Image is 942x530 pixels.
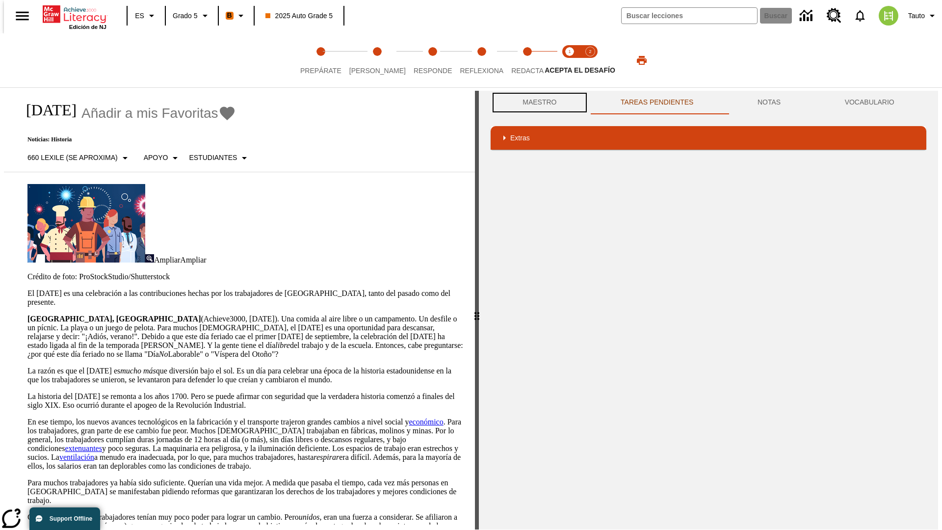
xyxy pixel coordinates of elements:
button: Prepárate step 1 of 5 [292,33,349,87]
a: ventilación [59,453,94,461]
span: Tauto [908,11,925,21]
button: Maestro [491,91,589,114]
p: Estudiantes [189,153,237,163]
button: Abrir el menú lateral [8,1,37,30]
a: Notificaciones [847,3,873,28]
button: Grado: Grado 5, Elige un grado [169,7,215,25]
span: Redacta [511,67,544,75]
span: Reflexiona [460,67,503,75]
strong: [GEOGRAPHIC_DATA], [GEOGRAPHIC_DATA] [27,315,201,323]
span: [PERSON_NAME] [349,67,406,75]
button: Tipo de apoyo, Apoyo [140,149,185,167]
p: La razón es que el [DATE] es que diversión bajo el sol. Es un día para celebrar una época de la h... [27,367,463,384]
p: El [DATE] es una celebración a las contribuciones hechas por los trabajadores de [GEOGRAPHIC_DATA... [27,289,463,307]
span: Edición de NJ [69,24,106,30]
em: mucho más [120,367,156,375]
button: Acepta el desafío lee step 1 of 2 [555,33,584,87]
img: una pancarta con fondo azul muestra la ilustración de una fila de diferentes hombres y mujeres co... [27,184,145,263]
div: reading [4,91,475,525]
img: avatar image [879,6,898,26]
div: Extras [491,126,926,150]
h1: [DATE] [16,101,77,119]
p: (Achieve3000, [DATE]). Una comida al aire libre o un campamento. Un desfile o un pícnic. La playa... [27,315,463,359]
p: Apoyo [144,153,168,163]
div: Pulsa la tecla de intro o la barra espaciadora y luego presiona las flechas de derecha e izquierd... [475,91,479,530]
span: Ampliar [180,256,206,264]
span: 2025 Auto Grade 5 [265,11,333,21]
p: 660 Lexile (Se aproxima) [27,153,118,163]
button: Lenguaje: ES, Selecciona un idioma [131,7,162,25]
p: Noticias: Historia [16,136,254,143]
button: Perfil/Configuración [904,7,942,25]
span: Grado 5 [173,11,198,21]
button: Acepta el desafío contesta step 2 of 2 [576,33,604,87]
p: Crédito de foto: ProStockStudio/Shutterstock [27,272,463,281]
button: Support Offline [29,507,100,530]
span: Prepárate [300,67,341,75]
button: NOTAS [726,91,813,114]
button: Lee step 2 of 5 [341,33,414,87]
button: Reflexiona step 4 of 5 [452,33,511,87]
button: Boost El color de la clase es anaranjado. Cambiar el color de la clase. [222,7,251,25]
span: ACEPTA EL DESAFÍO [545,66,615,74]
button: Responde step 3 of 5 [406,33,460,87]
p: La historia del [DATE] se remonta a los años 1700. Pero se puede afirmar con seguridad que la ver... [27,392,463,410]
em: No [159,350,168,358]
button: VOCABULARIO [812,91,926,114]
button: TAREAS PENDIENTES [589,91,726,114]
em: libre [275,341,290,349]
a: Centro de recursos, Se abrirá en una pestaña nueva. [821,2,847,29]
button: Redacta step 5 of 5 [503,33,551,87]
p: Para muchos trabajadores ya había sido suficiente. Querían una vida mejor. A medida que pasaba el... [27,478,463,505]
span: Responde [414,67,452,75]
p: Extras [510,133,530,143]
span: B [227,9,232,22]
img: Ampliar [145,254,154,263]
div: Portada [43,3,106,30]
em: respirar [314,453,339,461]
div: activity [479,91,938,530]
span: Añadir a mis Favoritas [81,106,218,121]
input: Buscar campo [622,8,757,24]
a: extenuantes [65,444,102,452]
button: Añadir a mis Favoritas - Día del Trabajo [81,105,236,122]
span: ES [135,11,144,21]
text: 2 [589,49,591,54]
a: Centro de información [794,2,821,29]
button: Seleccionar estudiante [185,149,254,167]
em: unidos [299,513,320,521]
text: 1 [568,49,571,54]
span: Support Offline [50,515,92,522]
button: Seleccione Lexile, 660 Lexile (Se aproxima) [24,149,135,167]
span: Ampliar [154,256,180,264]
p: En ese tiempo, los nuevos avances tecnológicos en la fabricación y el transporte trajeron grandes... [27,418,463,471]
button: Imprimir [626,52,657,69]
a: económico [409,418,444,426]
div: Instructional Panel Tabs [491,91,926,114]
button: Escoja un nuevo avatar [873,3,904,28]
